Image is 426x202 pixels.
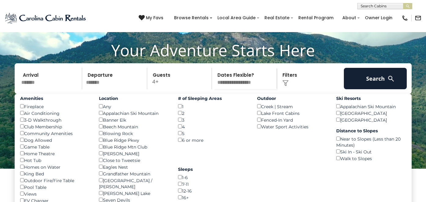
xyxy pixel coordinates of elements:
div: Homes on Water [20,163,90,170]
h1: Your Adventure Starts Here [5,41,421,60]
div: 3-D Walkthrough [20,116,90,123]
a: My Favs [139,15,165,21]
label: Outdoor [257,95,327,101]
div: Beech Mountain [99,123,169,130]
div: 7-11 [178,181,248,187]
div: 2 [178,110,248,116]
div: Fenced-In Yard [257,116,327,123]
div: Home Theatre [20,150,90,157]
div: 6 or more [178,137,248,143]
div: Pool Table [20,184,90,190]
div: 3 [178,116,248,123]
label: Location [99,95,169,101]
div: Views [20,190,90,197]
img: search-regular-white.png [387,75,395,83]
div: Close to Tweetsie [99,157,169,163]
label: Ski Resorts [336,95,406,101]
div: Appalachian Ski Mountain [336,103,406,110]
div: Club Membership [20,123,90,130]
div: 16+ [178,194,248,201]
button: Search [344,68,407,89]
div: Creek | Stream [257,103,327,110]
a: Real Estate [261,13,293,23]
div: Dog Allowed [20,137,90,143]
div: Community Amenities [20,130,90,137]
div: Eagles Nest [99,163,169,170]
div: Outdoor Fire/Fire Table [20,177,90,184]
div: 5 [178,130,248,137]
div: Game Table [20,143,90,150]
div: Appalachian Ski Mountain [99,110,169,116]
div: King Bed [20,170,90,177]
a: About [339,13,359,23]
a: Browse Rentals [171,13,212,23]
div: Grandfather Mountain [99,170,169,177]
img: Blue-2.png [5,12,87,24]
div: 12-16 [178,187,248,194]
div: Blue Ridge Mtn Club [99,143,169,150]
div: Blue Ridge Pkwy [99,137,169,143]
img: filter--v1.png [282,80,289,86]
div: Fireplace [20,103,90,110]
div: [GEOGRAPHIC_DATA] [336,110,406,116]
div: Air Conditioning [20,110,90,116]
div: 4 [178,123,248,130]
label: # of Sleeping Areas [178,95,248,101]
a: Owner Login [362,13,395,23]
div: Banner Elk [99,116,169,123]
div: [PERSON_NAME] [99,150,169,157]
div: Blowing Rock [99,130,169,137]
div: [GEOGRAPHIC_DATA] [336,116,406,123]
a: Local Area Guide [214,13,259,23]
label: Distance to Slopes [336,128,406,134]
div: Any [99,103,169,110]
label: Amenities [20,95,90,101]
p: 4+ [149,68,212,89]
div: Near to Slopes (Less than 20 Minutes) [336,135,406,148]
div: 1 [178,103,248,110]
div: 1-6 [178,174,248,181]
a: Rental Program [295,13,337,23]
label: Sleeps [178,166,248,172]
span: My Favs [146,15,163,21]
div: Hot Tub [20,157,90,163]
div: Walk to Slopes [336,155,406,162]
div: Water Sport Activities [257,123,327,130]
img: phone-regular-black.png [402,15,408,21]
div: [GEOGRAPHIC_DATA] / [PERSON_NAME] [99,177,169,190]
div: [PERSON_NAME] Lake [99,190,169,196]
img: mail-regular-black.png [415,15,421,21]
div: Ski In - Ski Out [336,148,406,155]
div: Lake Front Cabins [257,110,327,116]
